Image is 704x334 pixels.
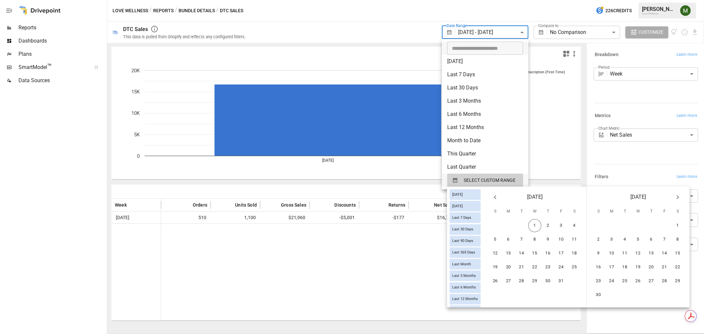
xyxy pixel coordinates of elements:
button: 8 [528,233,542,246]
button: 28 [658,275,671,288]
span: Tuesday [619,205,631,218]
span: Last 3 Months [450,274,479,278]
span: [DATE] [527,193,543,202]
button: 18 [619,261,632,274]
div: Last 90 Days [450,236,481,246]
span: Sunday [592,205,604,218]
button: 8 [671,233,685,246]
button: Next month [671,191,684,204]
span: Last 6 Months [450,285,479,290]
li: Month to Date [442,134,528,147]
li: This Quarter [442,147,528,160]
button: 21 [658,261,671,274]
button: 23 [592,275,605,288]
span: Last 365 Days [450,250,478,255]
button: 16 [542,247,555,260]
button: 20 [645,261,658,274]
button: 25 [619,275,632,288]
span: Last 7 Days [450,216,474,220]
button: 18 [568,247,581,260]
span: [DATE] [450,192,465,197]
button: 30 [542,275,555,288]
span: Saturday [672,205,684,218]
span: Wednesday [632,205,644,218]
li: Last 12 Months [442,121,528,134]
button: 29 [528,275,542,288]
div: Last 6 Months [450,282,481,293]
button: 15 [671,247,685,260]
button: 2 [592,233,605,246]
button: 15 [528,247,542,260]
button: 24 [555,261,568,274]
button: 22 [528,261,542,274]
span: [DATE] [450,204,465,208]
li: Last 6 Months [442,108,528,121]
span: Tuesday [516,205,527,218]
button: 11 [619,247,632,260]
li: [DATE] [442,55,528,68]
button: 23 [542,261,555,274]
li: Last 3 Months [442,94,528,108]
span: Friday [555,205,567,218]
div: [DATE] [450,201,481,212]
button: 24 [605,275,619,288]
button: 26 [632,275,645,288]
button: 10 [605,247,619,260]
button: 9 [592,247,605,260]
button: 28 [515,275,528,288]
div: [DATE] [450,189,481,200]
button: 27 [502,275,515,288]
button: 17 [555,247,568,260]
button: 1 [671,219,685,232]
button: 6 [502,233,515,246]
span: SELECT CUSTOM RANGE [464,176,516,184]
span: Last 12 Months [450,297,481,301]
li: Last 7 Days [442,68,528,81]
div: Last Month [450,259,481,270]
span: Saturday [568,205,580,218]
button: 2 [542,219,555,232]
button: Previous month [488,191,502,204]
button: 10 [555,233,568,246]
button: 13 [502,247,515,260]
div: Last 30 Days [450,224,481,235]
button: 9 [542,233,555,246]
button: 7 [515,233,528,246]
div: Last 12 Months [450,294,481,304]
span: Friday [658,205,670,218]
span: Last 90 Days [450,239,476,243]
button: SELECT CUSTOM RANGE [447,174,523,187]
button: 5 [632,233,645,246]
button: 30 [592,288,605,302]
span: Sunday [489,205,501,218]
button: 31 [555,275,568,288]
div: Last 365 Days [450,247,481,258]
button: 21 [515,261,528,274]
button: 14 [658,247,671,260]
li: Last Quarter [442,160,528,174]
button: 19 [632,261,645,274]
button: 3 [555,219,568,232]
span: Last Month [450,262,474,266]
button: 26 [489,275,502,288]
button: 19 [489,261,502,274]
button: 7 [658,233,671,246]
button: 20 [502,261,515,274]
div: Last 3 Months [450,271,481,281]
button: 12 [489,247,502,260]
button: 16 [592,261,605,274]
span: Monday [606,205,618,218]
button: 11 [568,233,581,246]
button: 25 [568,261,581,274]
span: Thursday [542,205,554,218]
button: 4 [568,219,581,232]
button: 5 [489,233,502,246]
li: Last 30 Days [442,81,528,94]
button: 4 [619,233,632,246]
button: 17 [605,261,619,274]
span: Thursday [645,205,657,218]
button: 22 [671,261,685,274]
span: [DATE] [630,193,646,202]
button: 1 [528,219,542,232]
button: 13 [645,247,658,260]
